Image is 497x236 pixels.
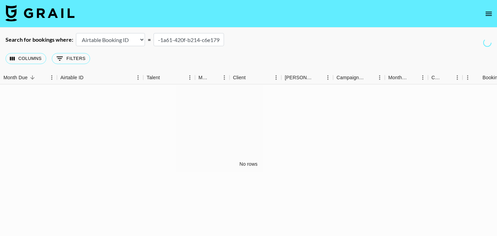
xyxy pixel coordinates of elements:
div: Month Due [388,71,408,84]
div: Month Due [3,71,28,84]
button: Select columns [6,53,46,64]
button: Sort [473,73,483,82]
button: Menu [185,72,195,83]
button: Sort [160,73,169,82]
div: [PERSON_NAME] [285,71,313,84]
div: Currency [428,71,462,84]
div: Campaign (Type) [333,71,385,84]
div: Month Due [385,71,428,84]
div: Client [233,71,246,84]
div: Manager [195,71,230,84]
button: Menu [47,72,57,83]
div: Client [230,71,281,84]
div: Campaign (Type) [337,71,365,84]
img: Grail Talent [6,5,75,21]
button: Sort [209,73,219,82]
button: Sort [28,73,37,82]
button: Sort [442,73,452,82]
div: Talent [143,71,195,84]
div: Talent [147,71,160,84]
div: Airtable ID [57,71,143,84]
button: Sort [313,73,323,82]
button: Menu [418,72,428,83]
button: Menu [462,72,473,83]
button: Sort [246,73,255,82]
button: Menu [452,72,462,83]
button: Menu [323,72,333,83]
button: Sort [365,73,374,82]
div: = [148,36,151,43]
div: Currency [431,71,442,84]
button: open drawer [482,7,496,21]
div: Booker [281,71,333,84]
span: Refreshing users, talent, clients, campaigns, managers... [483,39,491,47]
button: Show filters [52,53,90,64]
button: Menu [133,72,143,83]
button: Menu [271,72,281,83]
div: Search for bookings where: [6,36,73,43]
button: Sort [408,73,418,82]
button: Menu [219,72,230,83]
div: Airtable ID [60,71,84,84]
div: Manager [198,71,209,84]
button: Sort [84,73,93,82]
button: Menu [374,72,385,83]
